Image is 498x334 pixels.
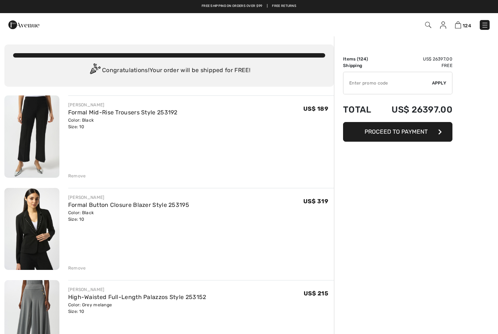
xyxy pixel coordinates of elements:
[267,4,268,9] span: |
[425,22,431,28] img: Search
[378,97,452,122] td: US$ 26397.00
[343,62,378,69] td: Shipping
[68,102,178,108] div: [PERSON_NAME]
[68,201,189,208] a: Formal Button Closure Blazer Style 253195
[8,17,39,32] img: 1ère Avenue
[68,265,86,271] div: Remove
[68,194,189,201] div: [PERSON_NAME]
[455,21,461,28] img: Shopping Bag
[303,105,328,112] span: US$ 189
[87,63,102,78] img: Congratulation2.svg
[303,198,328,205] span: US$ 319
[455,20,471,29] a: 124
[463,23,471,28] span: 124
[343,72,432,94] input: Promo code
[365,128,428,135] span: Proceed to Payment
[4,95,59,178] img: Formal Mid-Rise Trousers Style 253192
[432,80,447,86] span: Apply
[378,56,452,62] td: US$ 26397.00
[68,117,178,130] div: Color: Black Size: 10
[343,97,378,122] td: Total
[358,56,366,62] span: 124
[8,21,39,28] a: 1ère Avenue
[68,209,189,223] div: Color: Black Size: 10
[202,4,262,9] a: Free shipping on orders over $99
[343,122,452,142] button: Proceed to Payment
[13,63,325,78] div: Congratulations! Your order will be shipped for FREE!
[378,62,452,69] td: Free
[68,109,178,116] a: Formal Mid-Rise Trousers Style 253192
[343,56,378,62] td: Items ( )
[68,286,206,293] div: [PERSON_NAME]
[68,173,86,179] div: Remove
[440,21,446,29] img: My Info
[481,21,489,29] img: Menu
[304,290,328,297] span: US$ 215
[272,4,296,9] a: Free Returns
[4,188,59,270] img: Formal Button Closure Blazer Style 253195
[68,302,206,315] div: Color: Grey melange Size: 10
[68,294,206,300] a: High-Waisted Full-Length Palazzos Style 253152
